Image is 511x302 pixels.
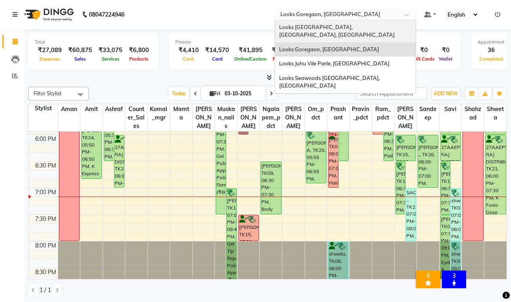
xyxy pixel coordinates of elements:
span: Looks Goregaon, [GEOGRAPHIC_DATA] [279,46,379,52]
div: 5 [418,272,439,279]
span: Mamta [170,104,192,123]
div: ₹41,895 [232,46,269,55]
div: ₹24,460 [269,46,299,55]
span: Looks Seawoods [GEOGRAPHIC_DATA], [GEOGRAPHIC_DATA] [279,75,381,89]
span: Completed [477,56,505,62]
span: Ngalapem_pdct [260,104,282,131]
div: [PERSON_NAME], TK15, 07:30 PM-08:00 PM, Wash Shampoo(F) [239,215,259,241]
div: ₹60,875 [65,46,95,55]
span: Card [210,56,225,62]
div: 36 [477,46,505,55]
div: [PERSON_NAME], TK15, 06:30 PM-07:30 PM, Premium Wax~Full Arms,Premium Wax~Full Legs,Eyebrows & Up... [396,162,406,214]
span: Looks [GEOGRAPHIC_DATA], [GEOGRAPHIC_DATA], [GEOGRAPHIC_DATA] [279,24,395,38]
div: 27AAEPS9000N1ZC RAJ DISTRIBUTORS, TK21, 06:00 PM-07:00 PM, Stylist Cut(M) [114,135,124,187]
span: Ashraf [103,104,125,114]
span: ADD NEW [434,90,458,96]
div: 6:30 PM [34,161,58,170]
div: shweta, TK08, 08:00 PM-09:00 PM, Roll On Full Front&Back(Each) [451,242,461,294]
div: 8:00 PM [34,241,58,250]
span: Online/Custom [232,56,269,62]
img: logo [21,3,76,26]
b: 08047224946 [89,3,124,26]
div: ₹0 [411,46,437,55]
div: [PERSON_NAME], TK09, 05:30 PM-07:30 PM, Gel Polish Application,Gel Polish Removal (₹600) [216,109,226,214]
div: ₹6,800 [126,46,152,55]
div: 27AAEPS9000N1ZC RAJ DISTRIBUTORS, TK21, 06:00 PM-07:30 PM, K Fusio Dose Treatment [486,135,506,214]
div: ₹0 [437,46,454,55]
span: Today [169,87,189,100]
span: Pravin_pdct [350,104,372,123]
div: ₹33,075 [95,46,126,55]
div: [PERSON_NAME], TK01, 05:30 PM-06:30 PM, Stylist Cut(M),Stylist Cut(M),Tailor's Classic Shave (₹500) [104,109,114,161]
div: 8:30 PM [34,268,58,277]
span: [PERSON_NAME] [395,104,417,131]
span: Komal_mgr [148,104,170,123]
div: 7:30 PM [34,215,58,223]
div: shweta, TK08, 08:00 PM-09:00 PM, Stylist Cut(F) [328,242,348,294]
span: Fri [208,90,222,96]
div: Finance [175,39,313,46]
span: Ram_pdct [372,104,394,123]
span: [PERSON_NAME] [282,104,305,131]
input: Search Appointment [356,87,427,100]
span: Savi [440,104,462,114]
div: 27AAEPS9000N1ZC RAJ DISTRIBUTORS, TK21, 06:00 PM-06:30 PM, Eyebrows [441,135,461,161]
div: ₹27,089 [35,46,65,55]
input: 2025-10-03 [222,88,263,100]
div: [PERSON_NAME], TK09, 05:30 PM-06:30 PM, Pedi Labs Pedicure(F) (₹1500) [384,109,393,161]
span: Sandeep [417,104,439,123]
div: Total [35,39,152,46]
span: Expenses [38,56,62,62]
div: shweta, TK08, 07:00 PM-08:00 PM, Premium Wax~Bikini [451,189,461,241]
span: Aman [58,104,80,114]
div: [PERSON_NAME], TK09, 06:00 PM-07:00 PM, Hair Spa L'oreal(M)* [328,135,338,187]
div: [PERSON_NAME], TK09, 07:30 PM-09:00 PM, Eyebrows & Upperlips (₹100),Forehead Threading (₹100),Chi... [441,215,450,294]
span: [PERSON_NAME] [238,104,260,131]
span: Wallet [437,56,454,62]
ng-dropdown-panel: Options list [275,20,416,94]
div: ₹14,570 [202,46,232,55]
span: Gift Cards [411,56,437,62]
span: Filter Stylist [34,90,62,96]
div: Stylist [29,104,58,113]
div: [PERSON_NAME], TK09, 06:30 PM-07:30 PM, Body Massage (₹1498) [261,162,281,214]
div: SACHI ., TK23, 07:00 PM-08:00 PM, Roll On Full Legs [406,189,416,241]
div: [PERSON_NAME], TK15, 06:00 PM-06:30 PM, Premium Wax~Full Arms [396,135,416,161]
span: om_pdct [305,104,327,123]
div: [PERSON_NAME], TK15, 07:00 PM-08:45 PM, Gel Tip Repair,Gel Polish Application (₹1650),Premium Wax... [227,189,236,281]
span: Shweta [484,104,507,123]
span: Counter_Sales [125,104,147,131]
span: [PERSON_NAME] [193,104,215,131]
span: Products [127,56,151,62]
span: Services [100,56,122,62]
span: Petty cash [271,56,297,62]
button: ADD NEW [432,88,460,99]
div: [PERSON_NAME], TK24, 05:50 PM-06:50 PM, K Express Ritual (₹1498) [82,126,101,178]
div: 6:00 PM [34,135,58,143]
div: [PERSON_NAME] A, TK25, 05:55 PM-06:55 PM, Pedi Labs Manicure(F) (₹1500) [306,131,326,183]
div: ₹4,410 [175,46,202,55]
span: Looks Juhu Vile Parle, [GEOGRAPHIC_DATA] [279,60,389,67]
div: 7:00 PM [34,188,58,197]
div: [PERSON_NAME] ., TK26, 06:00 PM-07:00 PM, Stylist Cut(M) (₹700),Shave Regular (₹500) [418,135,438,187]
div: [PERSON_NAME], TK15, 06:30 PM-07:30 PM, Premium Wax~Half Legs (₹500),Premium Wax~UnderArms (₹300) [441,162,450,214]
span: Shahzad [462,104,484,123]
span: Sales [72,56,88,62]
span: 1 / 1 [40,286,51,294]
span: Cash [181,56,196,62]
span: Amit [80,104,103,114]
div: 3 [444,272,465,279]
span: muskan_nails [215,104,237,131]
span: Prashant [327,104,349,123]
